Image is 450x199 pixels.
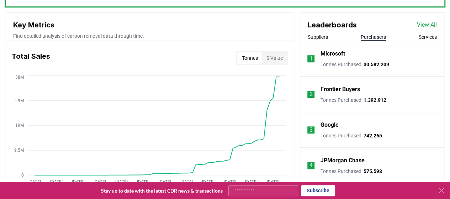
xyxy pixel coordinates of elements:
[15,98,24,103] tspan: 29M
[202,179,215,184] tspan: [DATE]
[94,179,106,184] tspan: [DATE]
[320,96,386,104] p: Tonnes Purchased :
[320,132,382,139] p: Tonnes Purchased :
[309,126,313,134] p: 3
[417,21,437,29] a: View All
[262,52,287,64] button: $ Value
[307,20,356,30] h3: Leaderboards
[363,168,382,174] span: 575.593
[13,20,287,30] h3: Key Metrics
[13,32,287,40] p: Find detailed analysis of carbon removal data through time.
[72,179,84,184] tspan: [DATE]
[361,33,386,41] button: Purchasers
[12,51,50,65] h3: Total Sales
[363,62,389,67] span: 30.582.209
[180,179,193,184] tspan: [DATE]
[320,168,382,175] p: Tonnes Purchased :
[137,179,149,184] tspan: [DATE]
[267,179,279,184] tspan: [DATE]
[159,179,171,184] tspan: [DATE]
[115,179,128,184] tspan: [DATE]
[419,33,437,41] button: Services
[28,179,41,184] tspan: [DATE]
[320,156,364,165] a: JPMorgan Chase
[224,179,236,184] tspan: [DATE]
[363,97,386,103] span: 1.392.912
[309,161,313,170] p: 4
[307,33,328,41] button: Suppliers
[320,121,338,129] a: Google
[50,179,63,184] tspan: [DATE]
[320,61,389,68] p: Tonnes Purchased :
[237,52,262,64] button: Tonnes
[320,49,345,58] a: Microsoft
[14,148,24,153] tspan: 9.5M
[15,74,24,79] tspan: 38M
[320,85,360,94] a: Frontier Buyers
[363,133,382,138] span: 742.265
[15,123,24,128] tspan: 19M
[21,173,24,178] tspan: 0
[245,179,258,184] tspan: [DATE]
[309,54,313,63] p: 1
[309,90,313,99] p: 2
